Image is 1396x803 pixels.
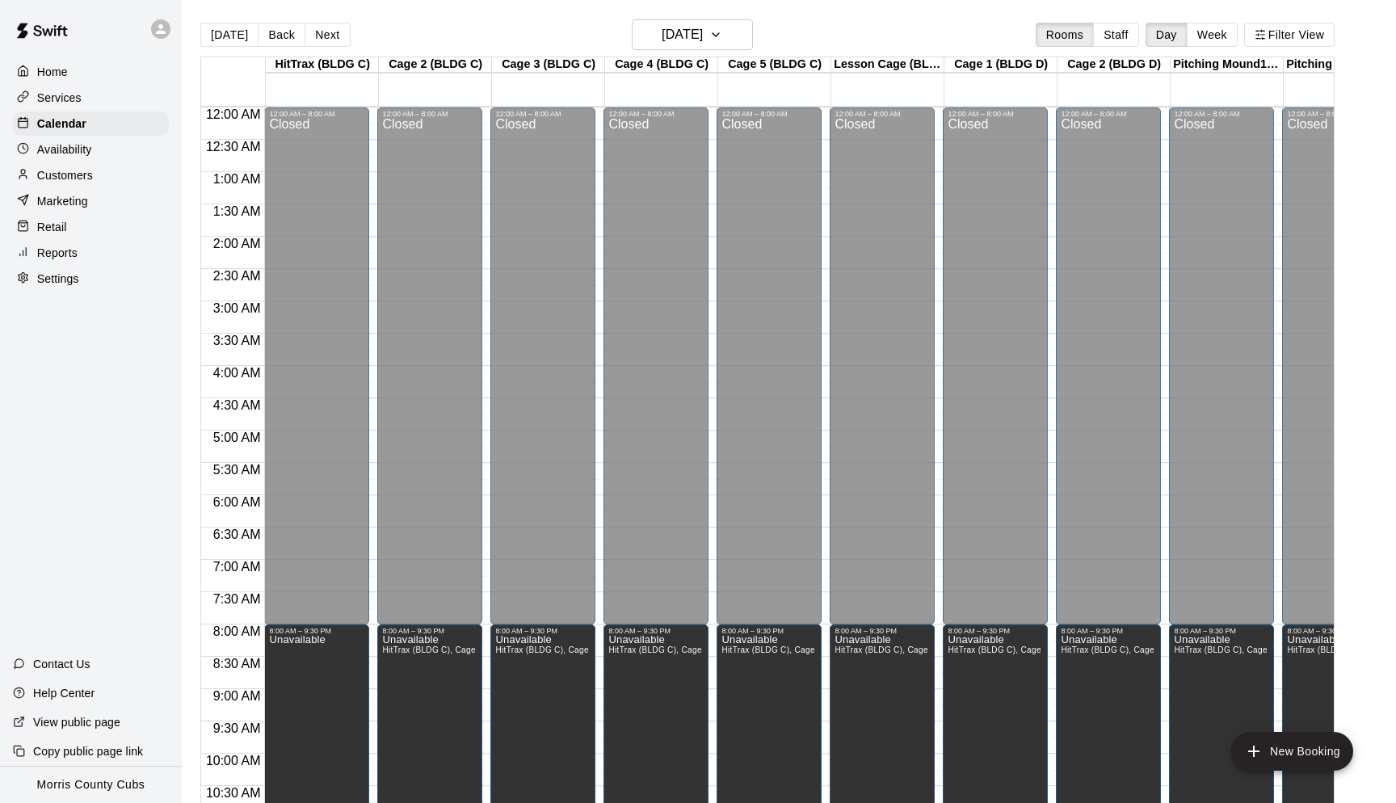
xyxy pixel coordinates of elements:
button: Filter View [1244,23,1335,47]
div: 12:00 AM – 8:00 AM: Closed [1056,107,1161,624]
div: 8:00 AM – 9:30 PM [721,627,817,635]
div: 12:00 AM – 8:00 AM [382,110,477,118]
p: Settings [37,271,79,287]
div: 12:00 AM – 8:00 AM [1174,110,1269,118]
a: Settings [13,267,169,291]
span: 9:30 AM [209,721,265,735]
div: Services [13,86,169,110]
button: Next [305,23,350,47]
div: Cage 4 (BLDG C) [605,57,718,73]
div: 8:00 AM – 9:30 PM [1061,627,1156,635]
button: [DATE] [200,23,259,47]
span: 8:00 AM [209,624,265,638]
p: Services [37,90,82,106]
div: 12:00 AM – 8:00 AM [495,110,591,118]
span: 1:00 AM [209,172,265,186]
div: Cage 2 (BLDG C) [379,57,492,73]
button: add [1231,732,1353,771]
div: 12:00 AM – 8:00 AM: Closed [943,107,1048,624]
button: Day [1146,23,1188,47]
button: [DATE] [632,19,753,50]
span: 3:30 AM [209,334,265,347]
div: Cage 3 (BLDG C) [492,57,605,73]
span: 4:00 AM [209,366,265,380]
div: 12:00 AM – 8:00 AM [835,110,930,118]
div: 8:00 AM – 9:30 PM [382,627,477,635]
span: 6:00 AM [209,495,265,509]
span: 2:30 AM [209,269,265,283]
span: 6:30 AM [209,528,265,541]
div: Closed [608,118,704,630]
p: Contact Us [33,656,90,672]
span: 3:00 AM [209,301,265,315]
span: 7:00 AM [209,560,265,574]
span: 5:30 AM [209,463,265,477]
span: 12:30 AM [202,140,265,153]
p: Marketing [37,193,88,209]
div: Closed [948,118,1043,630]
div: 12:00 AM – 8:00 AM: Closed [830,107,935,624]
span: 8:30 AM [209,657,265,671]
div: Closed [269,118,364,630]
div: 8:00 AM – 9:30 PM [948,627,1043,635]
div: Calendar [13,111,169,136]
div: Cage 2 (BLDG D) [1058,57,1171,73]
div: 12:00 AM – 8:00 AM: Closed [1169,107,1274,624]
span: 5:00 AM [209,431,265,444]
span: 1:30 AM [209,204,265,218]
div: 12:00 AM – 8:00 AM [269,110,364,118]
button: Back [258,23,305,47]
div: Closed [721,118,817,630]
div: 12:00 AM – 8:00 AM [1287,110,1382,118]
a: Availability [13,137,169,162]
button: Rooms [1036,23,1094,47]
div: 8:00 AM – 9:30 PM [495,627,591,635]
span: 10:30 AM [202,786,265,800]
p: Availability [37,141,92,158]
h6: [DATE] [662,23,703,46]
p: Home [37,64,68,80]
div: 8:00 AM – 9:30 PM [835,627,930,635]
div: Lesson Cage (BLDG C) [831,57,944,73]
div: Cage 5 (BLDG C) [718,57,831,73]
div: 12:00 AM – 8:00 AM: Closed [377,107,482,624]
p: Copy public page link [33,743,143,759]
p: Retail [37,219,67,235]
div: Closed [495,118,591,630]
div: 12:00 AM – 8:00 AM [948,110,1043,118]
div: 12:00 AM – 8:00 AM [1061,110,1156,118]
div: Closed [835,118,930,630]
span: 9:00 AM [209,689,265,703]
button: Staff [1093,23,1139,47]
div: Closed [382,118,477,630]
div: Closed [1174,118,1269,630]
div: 8:00 AM – 9:30 PM [1174,627,1269,635]
a: Marketing [13,189,169,213]
div: 12:00 AM – 8:00 AM: Closed [490,107,595,624]
div: Pitching Mound1 (BLDG D) [1171,57,1284,73]
p: Morris County Cubs [37,776,145,793]
span: 4:30 AM [209,398,265,412]
p: View public page [33,714,120,730]
div: 12:00 AM – 8:00 AM: Closed [264,107,369,624]
p: Calendar [37,116,86,132]
div: 12:00 AM – 8:00 AM [608,110,704,118]
div: 8:00 AM – 9:30 PM [1287,627,1382,635]
div: Cage 1 (BLDG D) [944,57,1058,73]
span: 7:30 AM [209,592,265,606]
div: 12:00 AM – 8:00 AM [721,110,817,118]
a: Home [13,60,169,84]
a: Reports [13,241,169,265]
div: 8:00 AM – 9:30 PM [608,627,704,635]
a: Retail [13,215,169,239]
div: Closed [1061,118,1156,630]
a: Customers [13,163,169,187]
div: HitTrax (BLDG C) [266,57,379,73]
div: Closed [1287,118,1382,630]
